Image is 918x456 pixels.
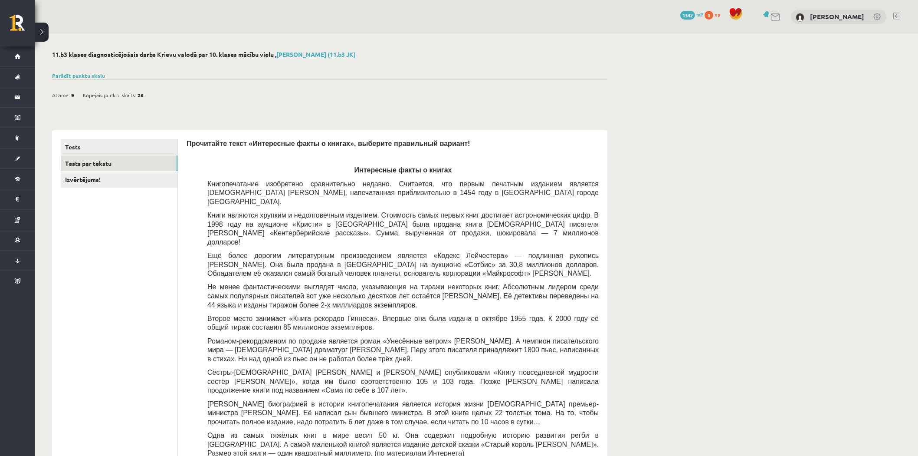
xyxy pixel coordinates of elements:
[52,72,105,79] a: Parādīt punktu skalu
[354,166,452,174] span: Интересные факты о книгах
[705,11,713,20] span: 0
[207,369,599,394] span: Сёстры-[DEMOGRAPHIC_DATA] [PERSON_NAME] и [PERSON_NAME] опубликовали «Книгу повседневной мудрости...
[138,89,144,102] span: 26
[207,337,599,363] span: Романом-рекордсменом по продаже является роман «Унесённые ветром» [PERSON_NAME]. А чемпион писате...
[680,11,703,18] a: 1342 mP
[696,11,703,18] span: mP
[680,11,695,20] span: 1342
[705,11,725,18] a: 0 xp
[810,12,864,21] a: [PERSON_NAME]
[61,139,177,155] a: Tests
[715,11,720,18] span: xp
[187,140,470,147] span: Прочитайте текст «Интересные факты о книгах», выберите правильный вариант!
[61,155,177,172] a: Tests par tekstu
[10,15,35,37] a: Rīgas 1. Tālmācības vidusskola
[52,51,607,58] h2: 11.b3 klases diagnosticējošais darbs Krievu valodā par 10. klases mācību vielu ,
[52,89,70,102] span: Atzīme:
[61,172,177,188] a: Izvērtējums!
[207,180,599,205] span: Книгопечатание изобретено сравнительно недавно. Считается, что первым печатным изданием является ...
[796,13,804,22] img: Paula Purīte
[276,50,356,58] a: [PERSON_NAME] (11.b3 JK)
[207,283,599,308] span: Не менее фантастическими выглядят числа, указывающие на тиражи некоторых книг. Абсолютным лидером...
[207,315,599,331] span: Второе место занимает «Книга рекордов Гиннеса». Впервые она была издана в октябре 1955 года. К 20...
[207,400,599,426] span: [PERSON_NAME] биографией в истории книгопечатания является история жизни [DEMOGRAPHIC_DATA] премь...
[207,211,599,246] span: Книги являются хрупким и недолговечным изделием. Стоимость самых первых книг достигает астрономич...
[71,89,74,102] span: 9
[207,252,599,277] span: Ещё более дорогим литературным произведением является «Кодекс Лейчестера» — подлинная рукопись [P...
[83,89,136,102] span: Kopējais punktu skaits:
